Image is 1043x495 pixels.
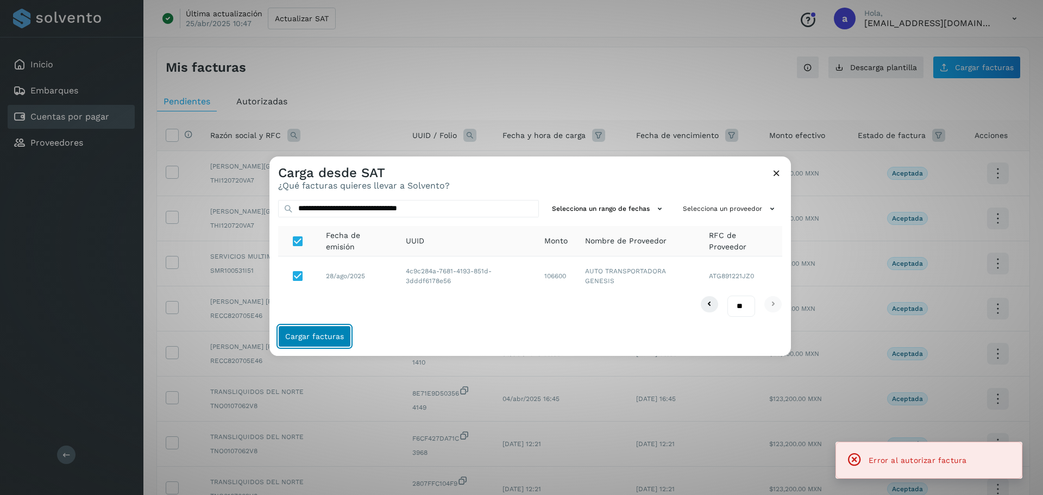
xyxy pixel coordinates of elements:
button: Cargar facturas [278,325,351,347]
span: Fecha de emisión [326,230,388,253]
span: UUID [406,235,424,247]
td: ATG891221JZ0 [700,256,782,296]
span: Cargar facturas [285,333,344,340]
span: RFC de Proveedor [709,230,774,253]
h3: Carga desde SAT [278,165,450,181]
button: Selecciona un proveedor [678,200,782,218]
td: 4c9c284a-7681-4193-851d-3dddf6178e56 [397,256,536,296]
td: 106600 [536,256,576,296]
span: Nombre de Proveedor [585,235,667,247]
span: Error al autorizar factura [869,456,966,465]
p: ¿Qué facturas quieres llevar a Solvento? [278,180,450,191]
td: AUTO TRANSPORTADORA GENESIS [576,256,700,296]
span: Monto [544,235,568,247]
button: Selecciona un rango de fechas [548,200,670,218]
td: 28/ago/2025 [317,256,397,296]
